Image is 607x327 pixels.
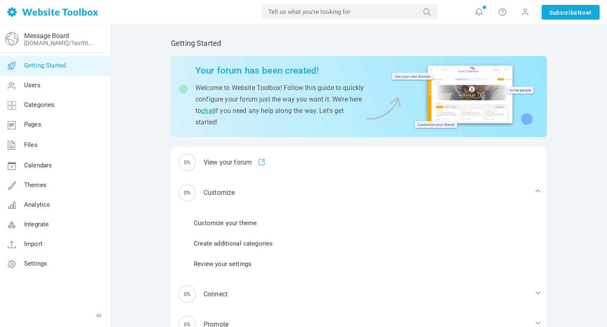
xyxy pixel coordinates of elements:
p: Welcome to Website Toolbox! Follow this guide to quickly configure your forum just the way you wa... [195,82,364,128]
span: Calendars [24,162,52,169]
div: Customize [171,178,547,208]
input: Tell us what you're looking for [262,5,437,19]
span: Import [24,240,43,248]
span: Getting Started [24,62,66,69]
span: Pages [24,121,41,128]
a: [DOMAIN_NAME]/?authtoken=873ada5b88cd32e29c15ef4a7ae2a43e&rememberMe=1 [24,40,95,46]
a: 0% View your forum [171,147,547,178]
div: View your forum [171,147,547,178]
span: Settings [24,260,47,267]
div: Connect [171,279,547,309]
span: 0% [178,285,196,303]
a: SubscribeNow! [542,5,600,20]
h2: Your forum has been created! [195,65,364,76]
a: Customize your theme [194,219,257,228]
a: Create additional categories [194,239,273,248]
h2: Getting Started [171,39,547,48]
span: Themes [24,181,47,189]
a: Review your settings [194,259,251,268]
a: Message Board [24,32,69,40]
span: Files [24,141,38,149]
img: globe-icon.png [5,32,18,45]
span: Analytics [24,201,50,208]
span: 0% [178,184,196,202]
a: chat [201,107,214,115]
span: Users [24,81,40,89]
span: Categories [24,101,55,108]
span: 0% [178,153,196,171]
span: Integrate [24,221,49,228]
span: Now! [578,8,592,17]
